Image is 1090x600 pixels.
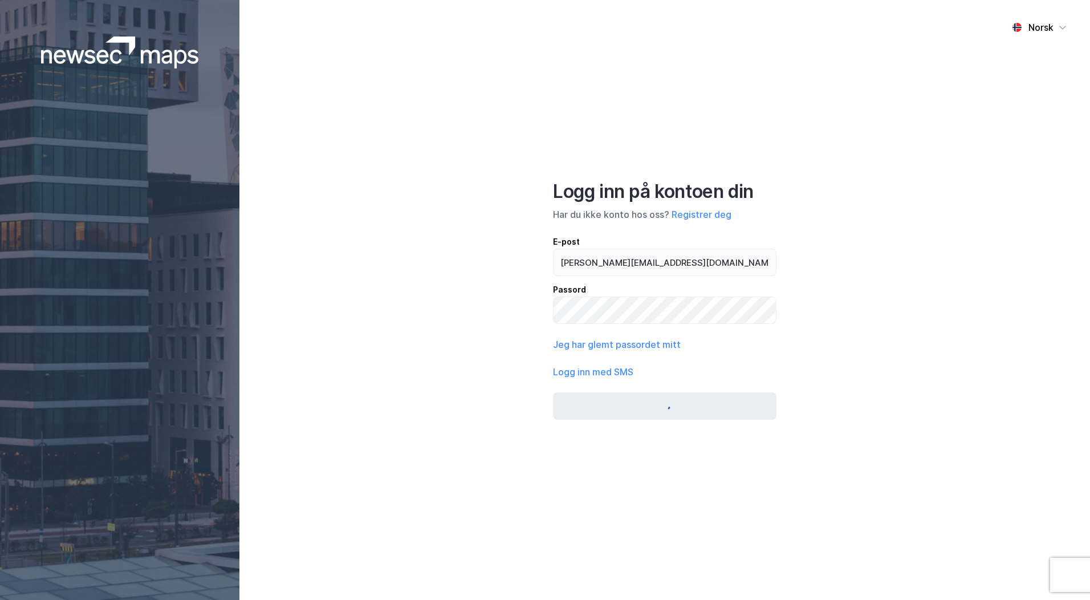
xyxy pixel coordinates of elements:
[553,365,633,379] button: Logg inn med SMS
[1033,545,1090,600] iframe: Chat Widget
[553,283,776,297] div: Passord
[553,338,681,351] button: Jeg har glemt passordet mitt
[1033,545,1090,600] div: Kontrollprogram for chat
[41,37,199,68] img: logoWhite.bf58a803f64e89776f2b079ca2356427.svg
[553,180,776,203] div: Logg inn på kontoen din
[672,208,731,221] button: Registrer deg
[553,208,776,221] div: Har du ikke konto hos oss?
[1028,21,1054,34] div: Norsk
[553,235,776,249] div: E-post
